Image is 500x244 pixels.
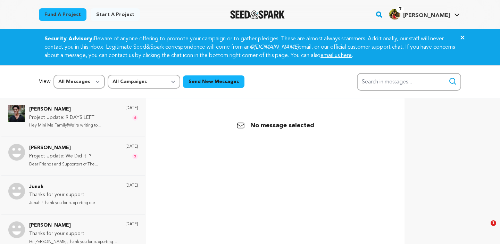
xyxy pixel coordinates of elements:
a: email us here [320,53,352,58]
img: 744eec459bffb1d7.png [389,9,400,20]
p: Dear Friends and Supporters of The... [29,161,98,169]
span: 1 [491,220,496,226]
img: Seed&Spark Logo Dark Mode [230,10,285,19]
p: Hey Mini Me Family!We’re writing to... [29,122,101,130]
span: [PERSON_NAME] [403,13,450,18]
img: Jessica Zitter Photo [8,144,25,161]
a: Seed&Spark Homepage [230,10,285,19]
span: 6 [132,115,138,121]
strong: Security Advisory: [44,36,94,42]
div: Evelyn K.'s Profile [389,9,450,20]
a: Start a project [91,8,140,21]
p: [DATE] [125,144,138,149]
p: Junah!!Thank you for supporting our... [29,199,98,207]
button: Send New Messages [183,75,244,88]
div: Beware of anyone offering to promote your campaign or to gather pledges. These are almost always ... [36,35,464,60]
p: [DATE] [125,221,138,227]
img: Junah Photo [8,183,25,200]
p: [DATE] [125,105,138,111]
p: [PERSON_NAME] [29,144,98,152]
span: Evelyn K.'s Profile [388,7,461,22]
p: Project Update: We Did It! ? [29,152,98,161]
p: Junah [29,183,98,191]
p: [DATE] [125,183,138,188]
p: Project Update: 9 DAYS LEFT! [29,114,101,122]
input: Search in messages... [357,73,461,91]
img: Redd Coltrane Photo [8,105,25,122]
p: [PERSON_NAME] [29,105,101,114]
span: 7 [396,6,404,13]
p: No message selected [236,121,314,130]
p: View [39,78,51,86]
em: @[DOMAIN_NAME] [250,44,299,50]
img: Sam Hahn Photo [8,221,25,238]
p: Thanks for your support! [29,230,118,238]
iframe: Intercom live chat [476,220,493,237]
p: Thanks for your support! [29,191,98,199]
span: 3 [132,154,138,159]
a: Fund a project [39,8,86,21]
a: Evelyn K.'s Profile [388,7,461,20]
p: [PERSON_NAME] [29,221,118,230]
